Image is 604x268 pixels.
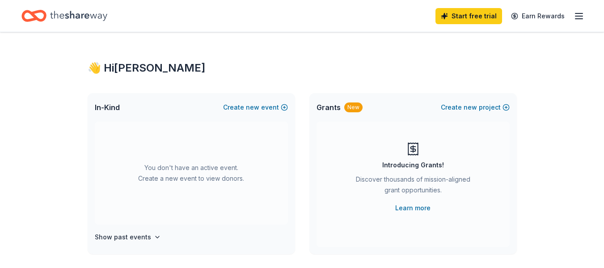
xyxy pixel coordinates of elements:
[506,8,570,24] a: Earn Rewards
[435,8,502,24] a: Start free trial
[95,102,120,113] span: In-Kind
[317,102,341,113] span: Grants
[246,102,259,113] span: new
[95,232,151,242] h4: Show past events
[344,102,363,112] div: New
[95,122,288,225] div: You don't have an active event. Create a new event to view donors.
[88,61,517,75] div: 👋 Hi [PERSON_NAME]
[441,102,510,113] button: Createnewproject
[382,160,444,170] div: Introducing Grants!
[95,232,161,242] button: Show past events
[21,5,107,26] a: Home
[352,174,474,199] div: Discover thousands of mission-aligned grant opportunities.
[223,102,288,113] button: Createnewevent
[395,203,431,213] a: Learn more
[464,102,477,113] span: new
